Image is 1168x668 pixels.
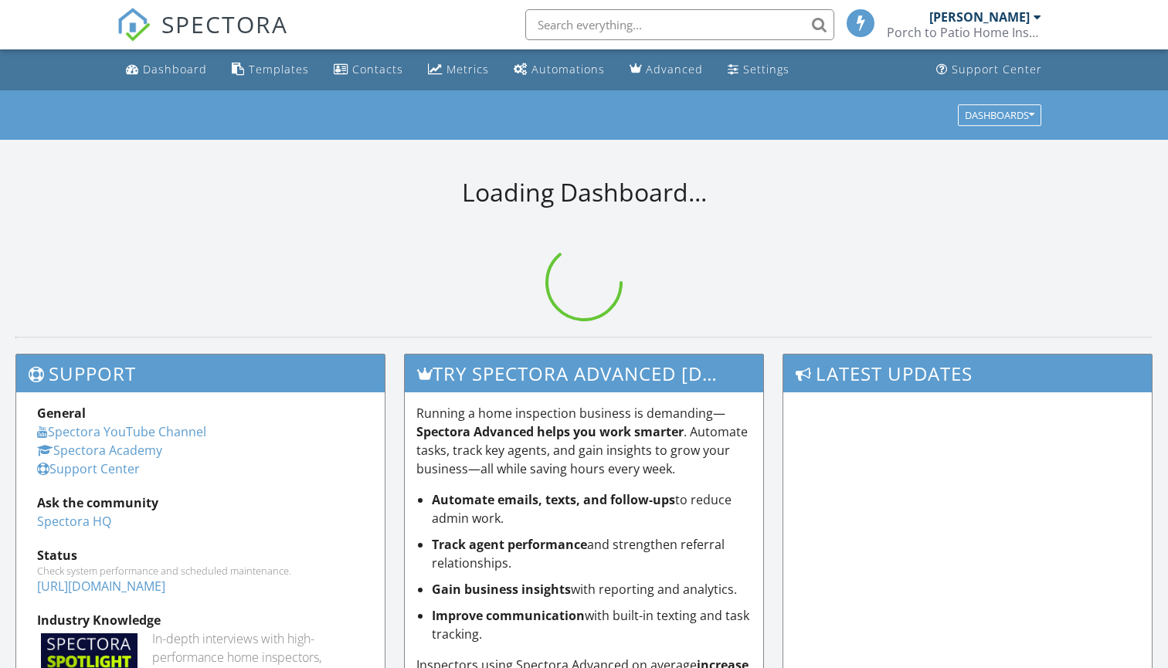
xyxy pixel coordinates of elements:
[432,536,587,553] strong: Track agent performance
[432,581,571,598] strong: Gain business insights
[143,62,207,76] div: Dashboard
[623,56,709,84] a: Advanced
[965,110,1034,120] div: Dashboards
[722,56,796,84] a: Settings
[432,580,752,598] li: with reporting and analytics.
[930,56,1048,84] a: Support Center
[37,493,364,512] div: Ask the community
[405,354,764,392] h3: Try spectora advanced [DATE]
[432,491,675,508] strong: Automate emails, texts, and follow-ups
[16,354,385,392] h3: Support
[508,56,611,84] a: Automations (Basic)
[37,546,364,565] div: Status
[37,423,206,440] a: Spectora YouTube Channel
[432,606,752,643] li: with built-in texting and task tracking.
[120,56,213,84] a: Dashboard
[432,607,585,624] strong: Improve communication
[416,404,752,478] p: Running a home inspection business is demanding— . Automate tasks, track key agents, and gain ins...
[226,56,315,84] a: Templates
[37,460,140,477] a: Support Center
[646,62,703,76] div: Advanced
[37,405,86,422] strong: General
[958,104,1041,126] button: Dashboards
[952,62,1042,76] div: Support Center
[783,354,1152,392] h3: Latest Updates
[432,535,752,572] li: and strengthen referral relationships.
[929,9,1030,25] div: [PERSON_NAME]
[249,62,309,76] div: Templates
[37,513,111,530] a: Spectora HQ
[37,565,364,577] div: Check system performance and scheduled maintenance.
[328,56,409,84] a: Contacts
[887,25,1041,40] div: Porch to Patio Home Inspections
[352,62,403,76] div: Contacts
[446,62,489,76] div: Metrics
[432,490,752,527] li: to reduce admin work.
[117,8,151,42] img: The Best Home Inspection Software - Spectora
[161,8,288,40] span: SPECTORA
[422,56,495,84] a: Metrics
[37,611,364,629] div: Industry Knowledge
[743,62,789,76] div: Settings
[525,9,834,40] input: Search everything...
[117,21,288,53] a: SPECTORA
[531,62,605,76] div: Automations
[37,578,165,595] a: [URL][DOMAIN_NAME]
[37,442,162,459] a: Spectora Academy
[416,423,684,440] strong: Spectora Advanced helps you work smarter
